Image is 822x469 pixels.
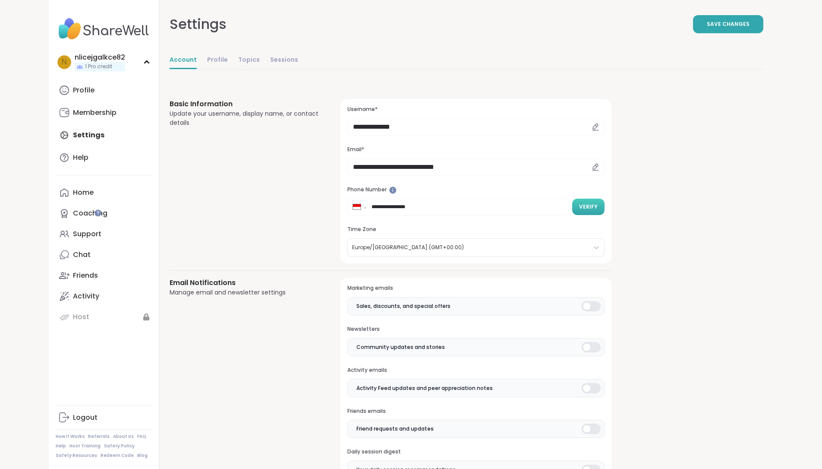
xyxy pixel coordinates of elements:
[73,229,101,239] div: Support
[101,453,134,459] a: Redeem Code
[347,186,604,193] h3: Phone Number
[56,80,152,101] a: Profile
[137,453,148,459] a: Blog
[75,53,125,62] div: nlicejgalkce82
[137,434,146,440] a: FAQ
[170,14,227,35] div: Settings
[88,434,110,440] a: Referrals
[73,86,94,95] div: Profile
[56,244,152,265] a: Chat
[56,182,152,203] a: Home
[73,413,98,422] div: Logout
[270,52,298,69] a: Sessions
[347,285,604,292] h3: Marketing emails
[356,343,445,351] span: Community updates and stories
[56,14,152,44] img: ShareWell Nav Logo
[56,102,152,123] a: Membership
[356,384,493,392] span: Activity Feed updates and peer appreciation notes
[104,443,135,449] a: Safety Policy
[56,407,152,428] a: Logout
[73,108,117,117] div: Membership
[347,106,604,113] h3: Username*
[113,434,134,440] a: About Us
[572,199,605,215] button: Verify
[73,209,107,218] div: Coaching
[207,52,228,69] a: Profile
[707,20,750,28] span: Save Changes
[579,203,598,211] span: Verify
[56,443,66,449] a: Help
[347,408,604,415] h3: Friends emails
[73,188,94,197] div: Home
[73,312,89,322] div: Host
[347,146,604,153] h3: Email*
[73,271,98,280] div: Friends
[347,326,604,333] h3: Newsletters
[170,109,320,127] div: Update your username, display name, or contact details
[56,286,152,307] a: Activity
[170,278,320,288] h3: Email Notifications
[56,453,97,459] a: Safety Resources
[73,250,91,260] div: Chat
[62,57,67,68] span: n
[170,99,320,109] h3: Basic Information
[693,15,763,33] button: Save Changes
[170,52,197,69] a: Account
[94,209,101,216] iframe: Spotlight
[389,187,397,194] iframe: Spotlight
[356,302,450,310] span: Sales, discounts, and special offers
[56,147,152,168] a: Help
[73,153,88,162] div: Help
[347,226,604,233] h3: Time Zone
[56,203,152,224] a: Coaching
[347,367,604,374] h3: Activity emails
[73,292,99,301] div: Activity
[56,224,152,244] a: Support
[56,434,85,440] a: How It Works
[69,443,101,449] a: Host Training
[56,307,152,327] a: Host
[85,63,112,70] span: 1 Pro credit
[170,288,320,297] div: Manage email and newsletter settings
[347,448,604,456] h3: Daily session digest
[356,425,434,433] span: Friend requests and updates
[56,265,152,286] a: Friends
[238,52,260,69] a: Topics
